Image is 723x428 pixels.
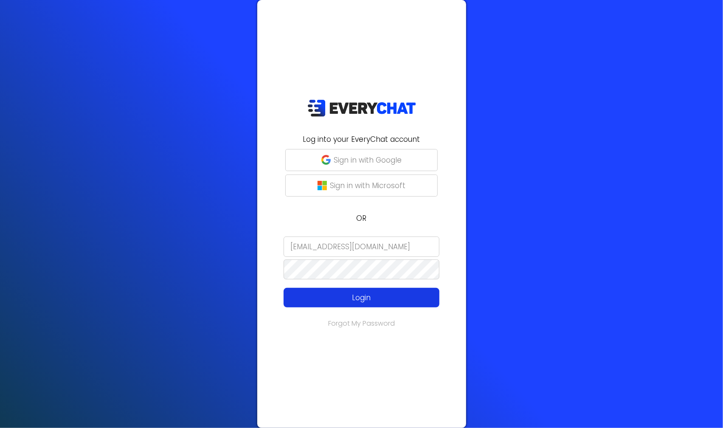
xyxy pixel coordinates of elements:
[262,134,461,145] h2: Log into your EveryChat account
[284,288,439,307] button: Login
[299,292,424,303] p: Login
[328,318,395,328] a: Forgot My Password
[330,180,406,191] p: Sign in with Microsoft
[321,155,331,164] img: google-g.png
[334,155,402,166] p: Sign in with Google
[307,99,416,117] img: EveryChat_logo_dark.png
[262,213,461,224] p: OR
[285,175,438,197] button: Sign in with Microsoft
[284,237,439,257] input: Email
[318,181,327,190] img: microsoft-logo.png
[285,149,438,171] button: Sign in with Google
